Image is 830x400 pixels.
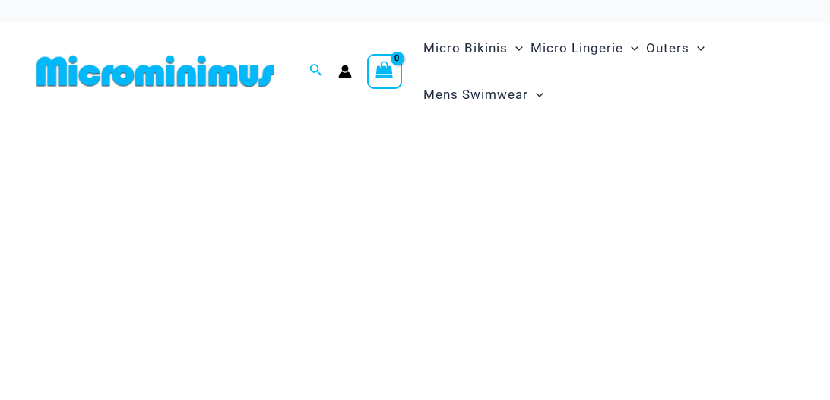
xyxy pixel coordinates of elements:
span: Outers [646,29,689,68]
a: Account icon link [338,65,352,78]
a: View Shopping Cart, empty [367,54,402,89]
a: Mens SwimwearMenu ToggleMenu Toggle [420,71,547,118]
span: Menu Toggle [508,29,523,68]
a: OutersMenu ToggleMenu Toggle [642,25,708,71]
span: Menu Toggle [528,75,543,114]
span: Menu Toggle [623,29,638,68]
a: Micro BikinisMenu ToggleMenu Toggle [420,25,527,71]
span: Micro Lingerie [531,29,623,68]
span: Mens Swimwear [423,75,528,114]
span: Menu Toggle [689,29,705,68]
a: Micro LingerieMenu ToggleMenu Toggle [527,25,642,71]
img: MM SHOP LOGO FLAT [30,54,280,88]
nav: Site Navigation [417,23,800,120]
a: Search icon link [309,62,323,81]
span: Micro Bikinis [423,29,508,68]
